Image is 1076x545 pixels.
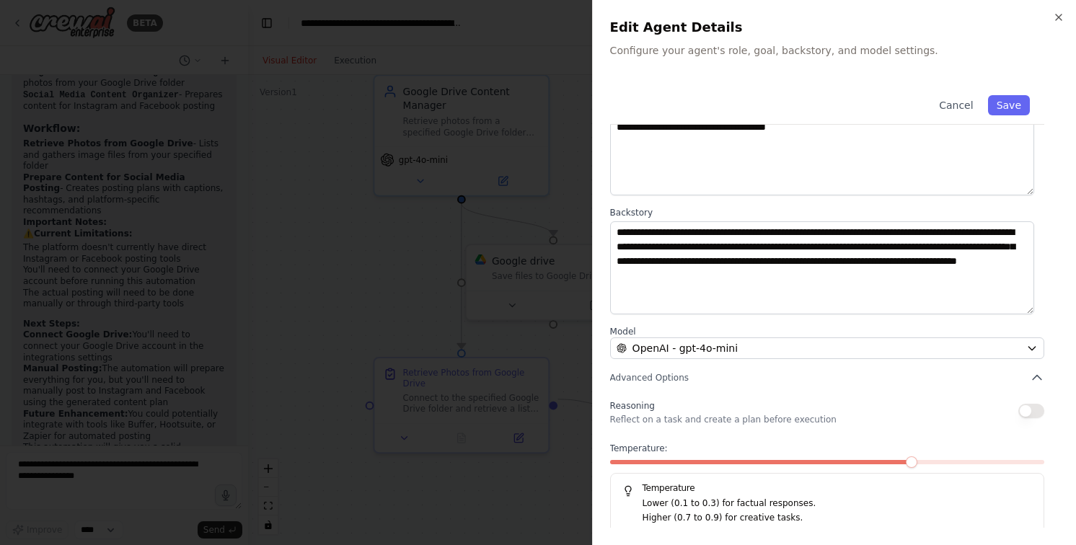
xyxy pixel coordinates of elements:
[610,326,1044,337] label: Model
[610,443,668,454] span: Temperature:
[643,511,1032,526] p: Higher (0.7 to 0.9) for creative tasks.
[930,95,982,115] button: Cancel
[610,17,1059,37] h2: Edit Agent Details
[610,372,689,384] span: Advanced Options
[632,341,738,355] span: OpenAI - gpt-4o-mini
[610,207,1044,218] label: Backstory
[643,497,1032,511] p: Lower (0.1 to 0.3) for factual responses.
[988,95,1030,115] button: Save
[610,371,1044,385] button: Advanced Options
[610,43,1059,58] p: Configure your agent's role, goal, backstory, and model settings.
[610,401,655,411] span: Reasoning
[610,414,837,425] p: Reflect on a task and create a plan before execution
[622,482,1032,494] h5: Temperature
[610,337,1044,359] button: OpenAI - gpt-4o-mini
